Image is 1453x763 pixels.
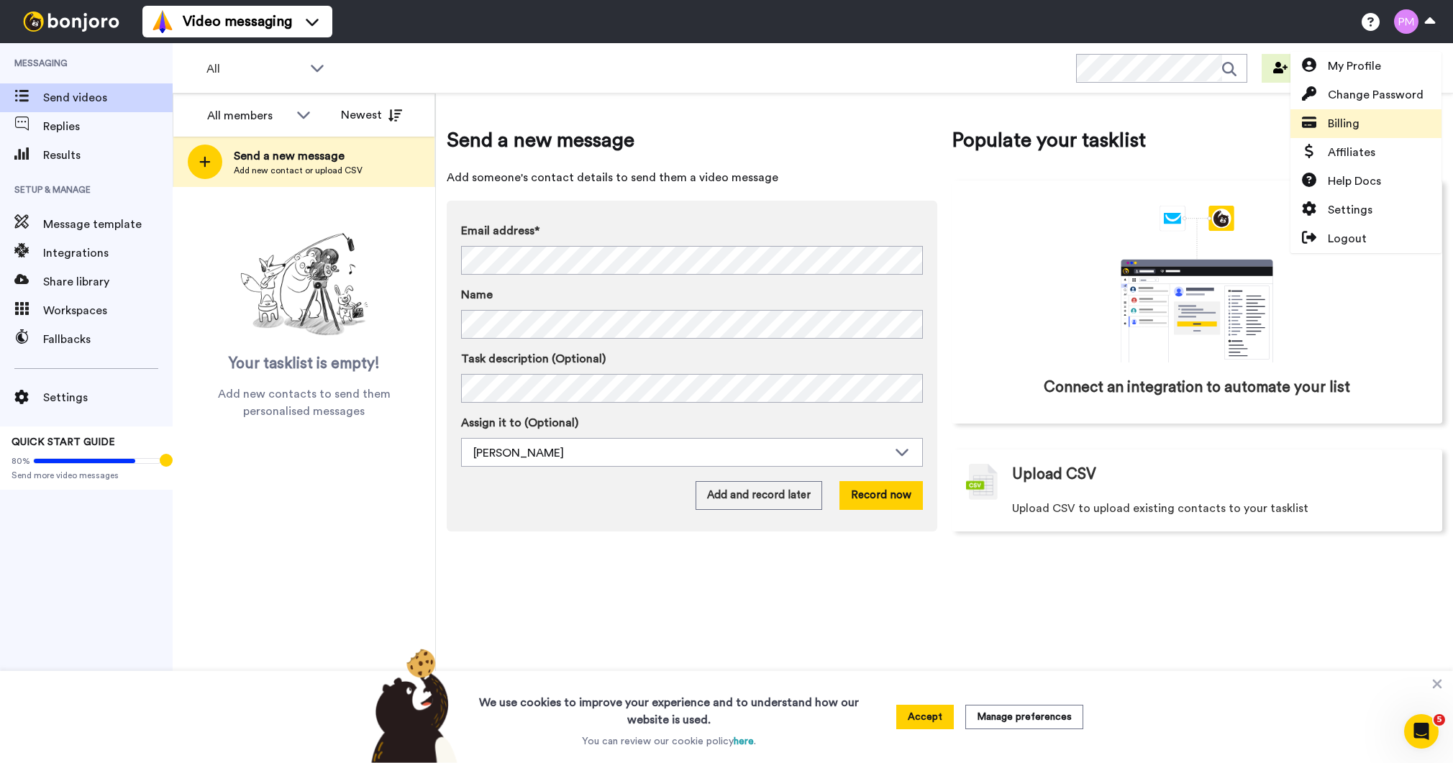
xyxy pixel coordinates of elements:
[160,454,173,467] div: Tooltip anchor
[447,169,937,186] span: Add someone's contact details to send them a video message
[1328,230,1367,247] span: Logout
[1328,173,1381,190] span: Help Docs
[1434,714,1445,726] span: 5
[1262,54,1332,83] button: Invite
[952,126,1442,155] span: Populate your tasklist
[1328,144,1375,161] span: Affiliates
[1290,196,1441,224] a: Settings
[734,736,754,746] a: here
[43,89,173,106] span: Send videos
[43,331,173,348] span: Fallbacks
[17,12,125,32] img: bj-logo-header-white.svg
[12,437,115,447] span: QUICK START GUIDE
[1044,377,1350,398] span: Connect an integration to automate your list
[461,286,493,303] span: Name
[1290,138,1441,167] a: Affiliates
[966,464,998,500] img: csv-grey.png
[43,147,173,164] span: Results
[43,302,173,319] span: Workspaces
[43,216,173,233] span: Message template
[582,734,756,749] p: You can review our cookie policy .
[1089,206,1305,362] div: animation
[1012,500,1308,517] span: Upload CSV to upload existing contacts to your tasklist
[43,389,173,406] span: Settings
[183,12,292,32] span: Video messaging
[896,705,954,729] button: Accept
[696,481,822,510] button: Add and record later
[12,455,30,467] span: 80%
[965,705,1083,729] button: Manage preferences
[1404,714,1439,749] iframe: Intercom live chat
[1290,224,1441,253] a: Logout
[461,222,923,239] label: Email address*
[206,60,303,78] span: All
[1328,86,1424,104] span: Change Password
[234,165,363,176] span: Add new contact or upload CSV
[1290,81,1441,109] a: Change Password
[1328,115,1359,132] span: Billing
[1290,109,1441,138] a: Billing
[465,685,873,728] h3: We use cookies to improve your experience and to understand how our website is used.
[1328,201,1372,219] span: Settings
[229,353,380,375] span: Your tasklist is empty!
[207,107,289,124] div: All members
[43,273,173,291] span: Share library
[12,470,161,481] span: Send more video messages
[461,350,923,367] label: Task description (Optional)
[1290,52,1441,81] a: My Profile
[43,245,173,262] span: Integrations
[839,481,923,510] button: Record now
[1290,167,1441,196] a: Help Docs
[234,147,363,165] span: Send a new message
[1012,464,1096,485] span: Upload CSV
[43,118,173,135] span: Replies
[330,101,413,129] button: Newest
[194,385,414,420] span: Add new contacts to send them personalised messages
[151,10,174,33] img: vm-color.svg
[232,227,376,342] img: ready-set-action.png
[473,444,888,462] div: [PERSON_NAME]
[447,126,937,155] span: Send a new message
[358,648,465,763] img: bear-with-cookie.png
[1328,58,1381,75] span: My Profile
[461,414,923,431] label: Assign it to (Optional)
